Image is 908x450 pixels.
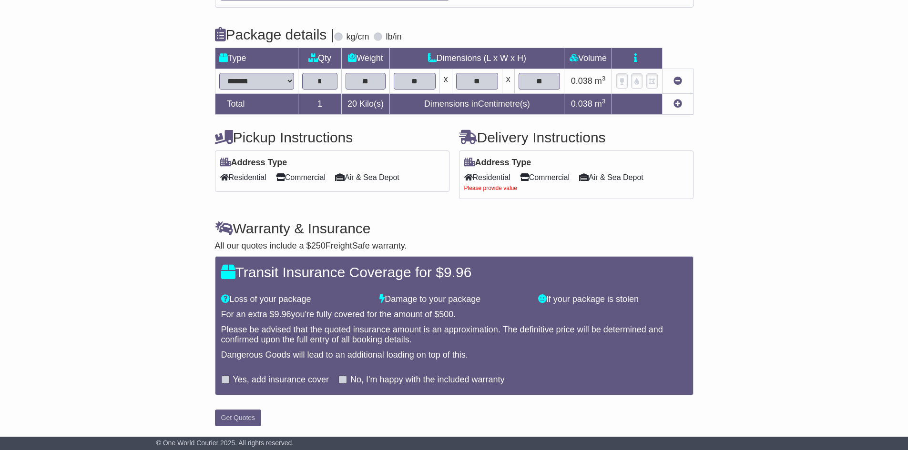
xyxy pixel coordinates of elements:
span: Residential [464,170,510,185]
td: Type [215,48,298,69]
span: © One World Courier 2025. All rights reserved. [156,439,294,447]
label: kg/cm [346,32,369,42]
h4: Warranty & Insurance [215,220,694,236]
a: Add new item [673,99,682,109]
h4: Delivery Instructions [459,130,694,145]
span: Commercial [520,170,570,185]
label: lb/in [386,32,401,42]
label: Address Type [464,158,531,168]
div: Please provide value [464,185,688,191]
span: 250 [311,241,326,250]
div: All our quotes include a $ FreightSafe warranty. [215,241,694,251]
span: m [595,99,606,109]
td: Total [215,93,298,114]
div: For an extra $ you're fully covered for the amount of $ . [221,310,687,320]
span: 9.96 [444,264,471,280]
td: Dimensions (L x W x H) [390,48,564,69]
span: 0.038 [571,76,592,86]
td: Dimensions in Centimetre(s) [390,93,564,114]
span: m [595,76,606,86]
div: Dangerous Goods will lead to an additional loading on top of this. [221,350,687,360]
span: 0.038 [571,99,592,109]
label: Address Type [220,158,287,168]
td: Qty [298,48,342,69]
span: 20 [347,99,357,109]
div: If your package is stolen [533,294,692,305]
label: Yes, add insurance cover [233,375,329,385]
sup: 3 [602,75,606,82]
span: 9.96 [275,310,291,319]
h4: Pickup Instructions [215,130,449,145]
span: 500 [439,310,453,319]
div: Loss of your package [216,294,375,305]
h4: Transit Insurance Coverage for $ [221,264,687,280]
h4: Package details | [215,27,335,42]
span: Air & Sea Depot [579,170,643,185]
button: Get Quotes [215,410,262,426]
span: Commercial [276,170,326,185]
td: Volume [564,48,612,69]
td: x [502,69,514,93]
span: Residential [220,170,266,185]
div: Damage to your package [375,294,533,305]
a: Remove this item [673,76,682,86]
label: No, I'm happy with the included warranty [350,375,505,385]
td: Kilo(s) [341,93,389,114]
sup: 3 [602,98,606,105]
td: x [439,69,452,93]
td: 1 [298,93,342,114]
td: Weight [341,48,389,69]
div: Please be advised that the quoted insurance amount is an approximation. The definitive price will... [221,325,687,345]
span: Air & Sea Depot [335,170,399,185]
